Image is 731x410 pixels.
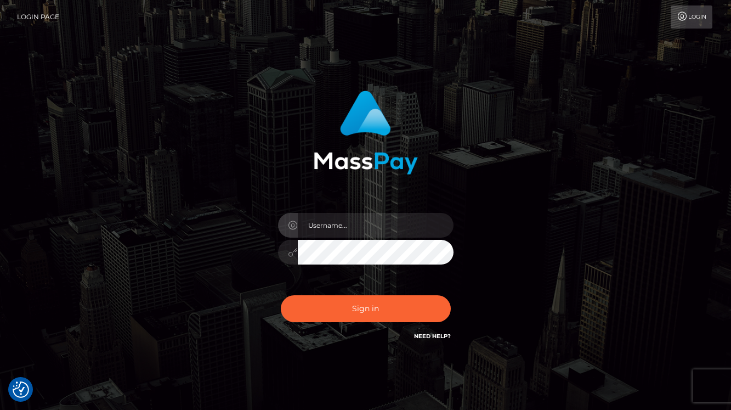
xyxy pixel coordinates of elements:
[298,213,454,238] input: Username...
[314,91,418,175] img: MassPay Login
[281,295,451,322] button: Sign in
[671,5,712,29] a: Login
[17,5,59,29] a: Login Page
[13,381,29,398] button: Consent Preferences
[13,381,29,398] img: Revisit consent button
[414,333,451,340] a: Need Help?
